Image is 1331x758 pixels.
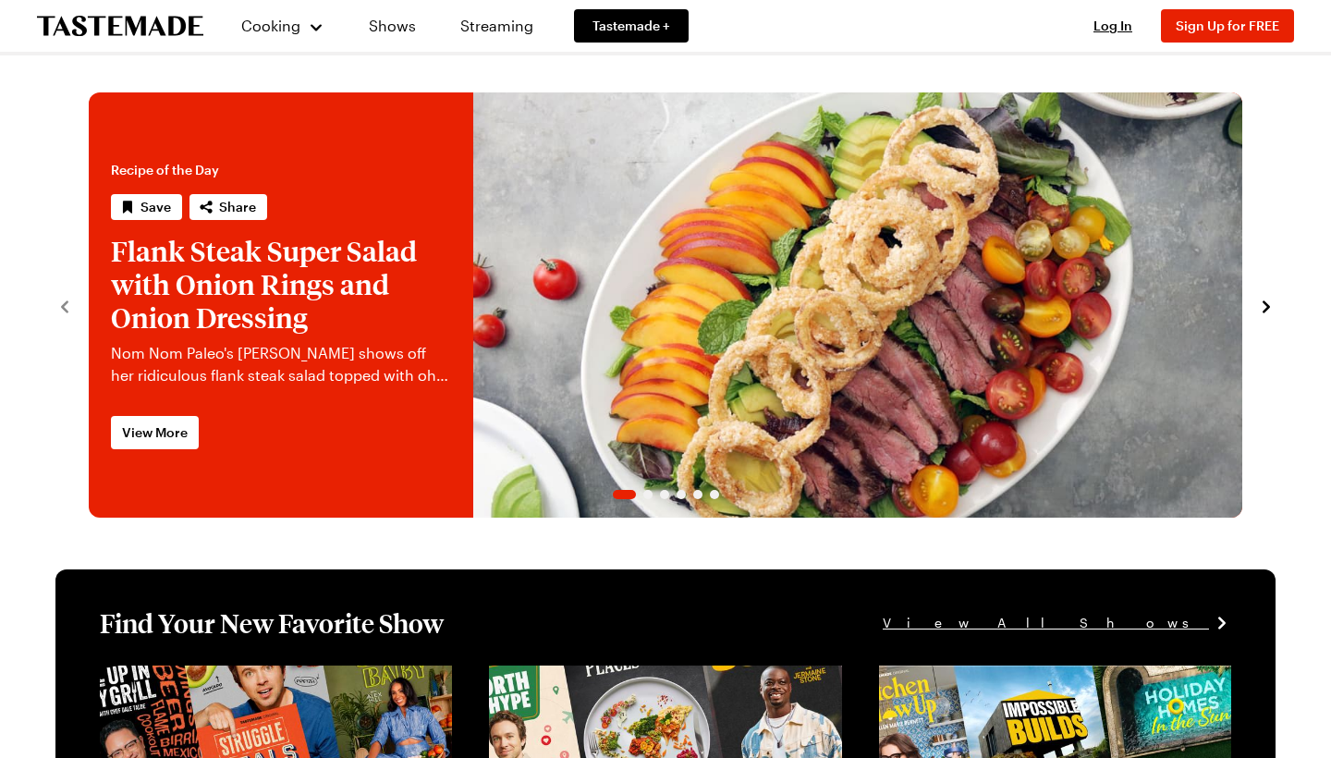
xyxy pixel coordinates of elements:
button: Log In [1076,17,1150,35]
a: View full content for [object Object] [100,667,352,685]
span: Go to slide 5 [693,490,702,499]
a: To Tastemade Home Page [37,16,203,37]
span: View More [122,423,188,442]
span: Go to slide 2 [643,490,653,499]
h1: Find Your New Favorite Show [100,606,444,640]
span: View All Shows [883,613,1209,633]
a: Tastemade + [574,9,689,43]
span: Go to slide 6 [710,490,719,499]
a: View full content for [object Object] [489,667,741,685]
span: Sign Up for FREE [1176,18,1279,33]
a: View full content for [object Object] [879,667,1131,685]
button: navigate to next item [1257,294,1276,316]
span: Cooking [241,17,300,34]
span: Share [219,198,256,216]
span: Tastemade + [592,17,670,35]
button: Share [189,194,267,220]
span: Save [140,198,171,216]
button: Save recipe [111,194,182,220]
button: Cooking [240,4,324,48]
a: View All Shows [883,613,1231,633]
span: Go to slide 4 [677,490,686,499]
button: Sign Up for FREE [1161,9,1294,43]
div: 1 / 6 [89,92,1242,518]
button: navigate to previous item [55,294,74,316]
span: Log In [1093,18,1132,33]
a: View More [111,416,199,449]
span: Go to slide 1 [613,490,636,499]
span: Go to slide 3 [660,490,669,499]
